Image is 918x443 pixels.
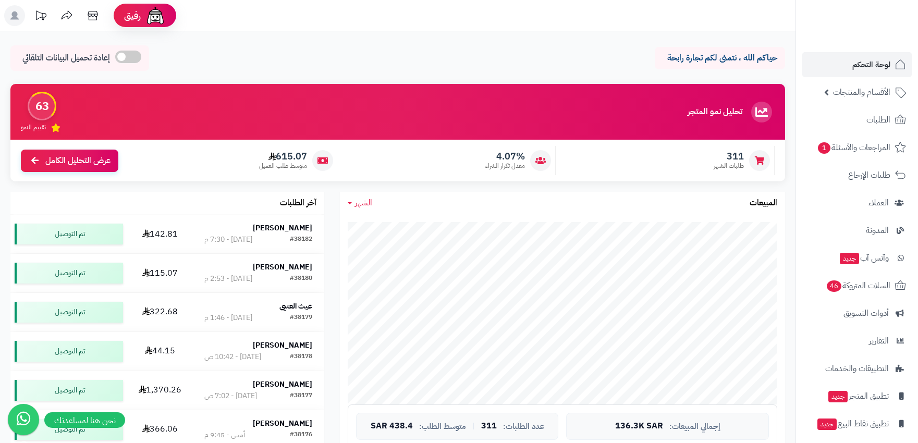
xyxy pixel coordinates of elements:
[802,328,912,353] a: التقارير
[127,254,192,292] td: 115.07
[259,151,307,162] span: 615.07
[802,190,912,215] a: العملاء
[503,422,544,431] span: عدد الطلبات:
[22,52,110,64] span: إعادة تحميل البيانات التلقائي
[253,340,312,351] strong: [PERSON_NAME]
[802,356,912,381] a: التطبيقات والخدمات
[419,422,466,431] span: متوسط الطلب:
[15,380,123,401] div: تم التوصيل
[826,278,890,293] span: السلات المتروكة
[21,150,118,172] a: عرض التحليل الكامل
[253,379,312,390] strong: [PERSON_NAME]
[866,113,890,127] span: الطلبات
[688,107,742,117] h3: تحليل نمو المتجر
[868,195,889,210] span: العملاء
[127,371,192,410] td: 1,370.26
[615,422,663,431] span: 136.3K SAR
[15,419,123,440] div: تم التوصيل
[802,135,912,160] a: المراجعات والأسئلة1
[828,391,848,402] span: جديد
[802,52,912,77] a: لوحة التحكم
[127,293,192,331] td: 322.68
[253,262,312,273] strong: [PERSON_NAME]
[750,199,777,208] h3: المبيعات
[472,422,475,430] span: |
[290,391,312,401] div: #38177
[204,391,257,401] div: [DATE] - 7:02 ص
[839,251,889,265] span: وآتس آب
[290,352,312,362] div: #38178
[852,57,890,72] span: لوحة التحكم
[802,218,912,243] a: المدونة
[843,306,889,321] span: أدوات التسويق
[21,123,46,132] span: تقييم النمو
[817,419,837,430] span: جديد
[663,52,777,64] p: حياكم الله ، نتمنى لكم تجارة رابحة
[847,28,908,50] img: logo-2.png
[802,301,912,326] a: أدوات التسويق
[485,151,525,162] span: 4.07%
[481,422,497,431] span: 311
[280,199,316,208] h3: آخر الطلبات
[802,245,912,270] a: وآتس آبجديد
[802,163,912,188] a: طلبات الإرجاع
[816,416,889,431] span: تطبيق نقاط البيع
[290,430,312,440] div: #38176
[204,430,245,440] div: أمس - 9:45 م
[204,235,252,245] div: [DATE] - 7:30 م
[127,332,192,371] td: 44.15
[45,155,111,167] span: عرض التحليل الكامل
[279,301,312,312] strong: غيث العتيي
[869,334,889,348] span: التقارير
[825,361,889,376] span: التطبيقات والخدمات
[348,197,372,209] a: الشهر
[290,313,312,323] div: #38179
[290,274,312,284] div: #38180
[485,162,525,170] span: معدل تكرار الشراء
[253,418,312,429] strong: [PERSON_NAME]
[833,85,890,100] span: الأقسام والمنتجات
[827,280,841,292] span: 46
[802,411,912,436] a: تطبيق نقاط البيعجديد
[817,140,890,155] span: المراجعات والأسئلة
[124,9,141,22] span: رفيق
[15,263,123,284] div: تم التوصيل
[145,5,166,26] img: ai-face.png
[371,422,413,431] span: 438.4 SAR
[15,302,123,323] div: تم التوصيل
[848,168,890,182] span: طلبات الإرجاع
[204,352,261,362] div: [DATE] - 10:42 ص
[840,253,859,264] span: جديد
[802,273,912,298] a: السلات المتروكة46
[714,162,744,170] span: طلبات الشهر
[355,196,372,209] span: الشهر
[818,142,830,154] span: 1
[802,107,912,132] a: الطلبات
[127,215,192,253] td: 142.81
[802,384,912,409] a: تطبيق المتجرجديد
[827,389,889,403] span: تطبيق المتجر
[669,422,720,431] span: إجمالي المبيعات:
[28,5,54,29] a: تحديثات المنصة
[866,223,889,238] span: المدونة
[15,224,123,244] div: تم التوصيل
[259,162,307,170] span: متوسط طلب العميل
[204,274,252,284] div: [DATE] - 2:53 م
[253,223,312,233] strong: [PERSON_NAME]
[204,313,252,323] div: [DATE] - 1:46 م
[714,151,744,162] span: 311
[290,235,312,245] div: #38182
[15,341,123,362] div: تم التوصيل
